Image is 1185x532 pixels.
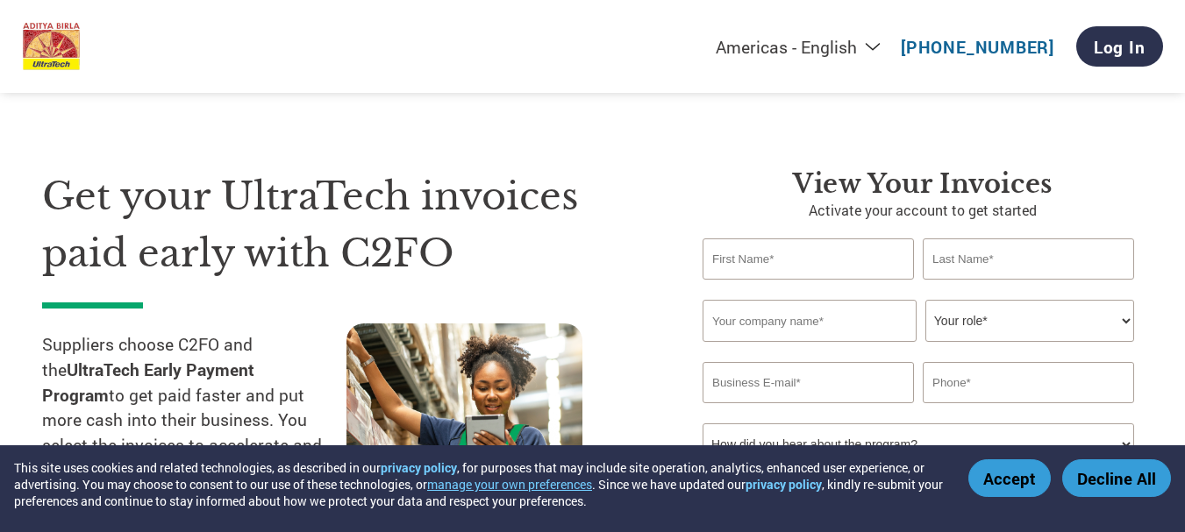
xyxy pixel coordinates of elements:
[968,459,1051,497] button: Accept
[1062,459,1171,497] button: Decline All
[923,362,1134,403] input: Phone*
[923,238,1134,280] input: Last Name*
[14,459,943,509] div: This site uses cookies and related technologies, as described in our , for purposes that may incl...
[703,362,914,403] input: Invalid Email format
[42,168,650,281] h1: Get your UltraTech invoices paid early with C2FO
[23,23,81,71] img: UltraTech
[427,476,592,493] button: manage your own preferences
[703,238,914,280] input: First Name*
[923,281,1134,293] div: Invalid last name or last name is too long
[42,332,346,484] p: Suppliers choose C2FO and the to get paid faster and put more cash into their business. You selec...
[42,358,254,406] strong: UltraTech Early Payment Program
[1076,26,1163,67] a: Log In
[901,36,1054,58] a: [PHONE_NUMBER]
[703,300,917,342] input: Your company name*
[346,323,582,496] img: supply chain worker
[703,200,1143,221] p: Activate your account to get started
[703,168,1143,200] h3: View Your Invoices
[703,405,914,416] div: Inavlid Email Address
[703,344,1134,355] div: Invalid company name or company name is too long
[381,459,457,476] a: privacy policy
[923,405,1134,416] div: Inavlid Phone Number
[925,300,1134,342] select: Title/Role
[746,476,822,493] a: privacy policy
[703,281,914,293] div: Invalid first name or first name is too long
